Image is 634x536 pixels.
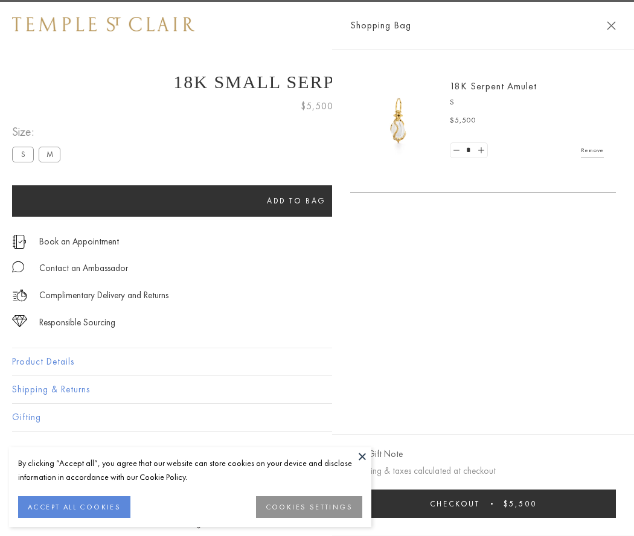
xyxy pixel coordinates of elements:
[430,499,480,509] span: Checkout
[39,235,119,248] a: Book an Appointment
[39,288,168,303] p: Complimentary Delivery and Returns
[18,456,362,484] div: By clicking “Accept all”, you agree that our website can store cookies on your device and disclos...
[267,196,326,206] span: Add to bag
[450,115,476,127] span: $5,500
[607,21,616,30] button: Close Shopping Bag
[12,185,581,217] button: Add to bag
[12,122,65,142] span: Size:
[12,376,622,403] button: Shipping & Returns
[12,235,27,249] img: icon_appointment.svg
[12,315,27,327] img: icon_sourcing.svg
[350,464,616,479] p: Shipping & taxes calculated at checkout
[39,315,115,330] div: Responsible Sourcing
[450,97,604,109] p: S
[301,98,333,114] span: $5,500
[504,499,537,509] span: $5,500
[350,447,403,462] button: Add Gift Note
[12,17,194,31] img: Temple St. Clair
[12,404,622,431] button: Gifting
[475,143,487,158] a: Set quantity to 2
[581,144,604,157] a: Remove
[450,143,463,158] a: Set quantity to 0
[362,85,435,157] img: P51836-E11SERPPV
[12,72,622,92] h1: 18K Small Serpent Amulet
[12,348,622,375] button: Product Details
[350,490,616,518] button: Checkout $5,500
[256,496,362,518] button: COOKIES SETTINGS
[12,261,24,273] img: MessageIcon-01_2.svg
[12,288,27,303] img: icon_delivery.svg
[350,18,411,33] span: Shopping Bag
[39,261,128,276] div: Contact an Ambassador
[18,496,130,518] button: ACCEPT ALL COOKIES
[450,80,537,92] a: 18K Serpent Amulet
[12,147,34,162] label: S
[39,147,60,162] label: M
